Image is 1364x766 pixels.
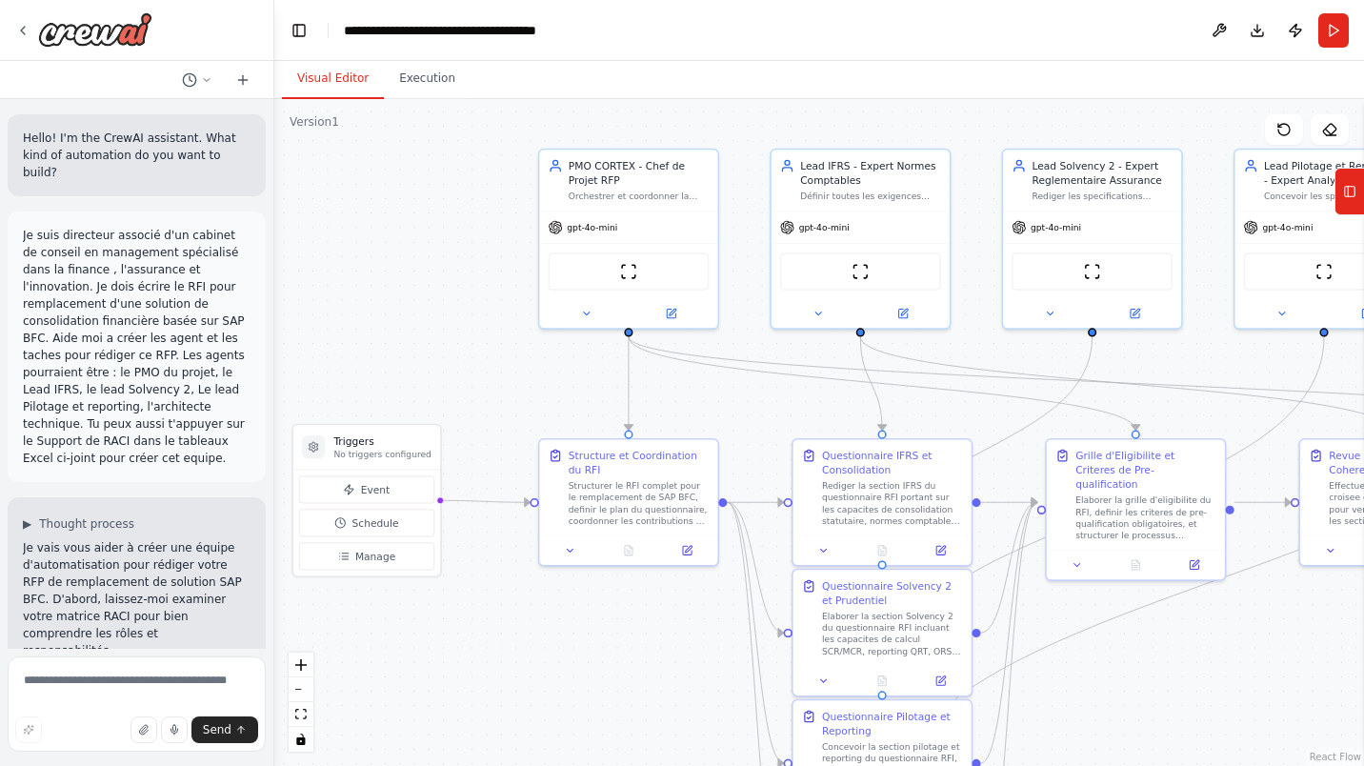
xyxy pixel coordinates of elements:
button: No output available [852,673,913,690]
img: ScrapeWebsiteTool [1084,263,1101,280]
g: Edge from triggers to 1db29f6f-0d10-4fda-a584-dd119d049093 [439,494,531,510]
div: Structure et Coordination du RFIStructurer le RFI complet pour le remplacement de SAP BFC, defini... [538,438,719,567]
g: Edge from a8b999aa-586d-4059-aa37-7b27e0c55551 to be03b38f-28be-40a5-8ec5-b92e1d78ed08 [1234,495,1291,510]
div: Lead IFRS - Expert Normes Comptables [800,158,941,187]
button: Open in side panel [630,305,712,322]
button: zoom out [289,677,313,702]
button: Open in side panel [1170,556,1219,574]
p: Hello! I'm the CrewAI assistant. What kind of automation do you want to build? [23,130,251,181]
span: gpt-4o-mini [1262,222,1313,233]
button: Execution [384,59,471,99]
button: Event [299,475,434,503]
button: zoom in [289,653,313,677]
button: Start a new chat [228,69,258,91]
span: Thought process [39,516,134,532]
div: Structurer le RFI complet pour le remplacement de SAP BFC, definir le plan du questionnaire, coor... [569,480,710,527]
div: Structure et Coordination du RFI [569,449,710,477]
button: ▶Thought process [23,516,134,532]
button: No output available [598,542,659,559]
span: Schedule [352,515,399,530]
g: Edge from 242ab6d7-66f3-4f64-b418-d20380e92da0 to 1db29f6f-0d10-4fda-a584-dd119d049093 [621,336,635,430]
div: Grille d'Eligibilite et Criteres de Pre-qualification [1075,449,1216,493]
div: Rediger la section IFRS du questionnaire RFI portant sur les capacites de consolidation statutair... [822,480,963,527]
div: Version 1 [290,114,339,130]
div: Elaborer la section Solvency 2 du questionnaire RFI incluant les capacites de calcul SCR/MCR, rep... [822,611,963,657]
img: ScrapeWebsiteTool [852,263,869,280]
span: gpt-4o-mini [799,222,850,233]
button: Open in side panel [662,542,712,559]
button: Schedule [299,509,434,536]
span: gpt-4o-mini [1031,222,1081,233]
button: No output available [1105,556,1166,574]
div: PMO CORTEX - Chef de Projet RFPOrchestrer et coordonner la rédaction du RFP pour le remplacement ... [538,149,719,330]
button: Open in side panel [915,542,965,559]
div: TriggersNo triggers configuredEventScheduleManage [291,424,441,577]
button: Click to speak your automation idea [161,716,188,743]
button: Visual Editor [282,59,384,99]
g: Edge from 1db29f6f-0d10-4fda-a584-dd119d049093 to d892fb1f-3dd1-4125-9fe9-a596ebd9c350 [727,495,783,640]
g: Edge from d892fb1f-3dd1-4125-9fe9-a596ebd9c350 to a8b999aa-586d-4059-aa37-7b27e0c55551 [981,495,1037,640]
div: Définir toutes les exigences fonctionnelles et techniques liées aux normes IFRS dans le RFP. Spéc... [800,191,941,202]
div: Rediger les specifications Solvency 2 du RFP, incluant les exigences de calcul du SCR, MCR, repor... [1033,191,1173,202]
div: Grille d'Eligibilite et Criteres de Pre-qualificationElaborer la grille d'eligibilite du RFI, def... [1045,438,1226,581]
div: Lead Solvency 2 - Expert Reglementaire Assurance [1033,158,1173,187]
div: Lead IFRS - Expert Normes ComptablesDéfinir toutes les exigences fonctionnelles et techniques lié... [770,149,951,330]
div: Questionnaire IFRS et Consolidation [822,449,963,477]
button: Upload files [130,716,157,743]
div: Questionnaire Pilotage et Reporting [822,709,963,737]
h3: Triggers [333,433,431,448]
button: toggle interactivity [289,727,313,752]
div: PMO CORTEX - Chef de Projet RFP [569,158,710,187]
button: Manage [299,542,434,570]
div: Elaborer la grille d'eligibilite du RFI, definir les criteres de pre-qualification obligatoires, ... [1075,494,1216,541]
button: Switch to previous chat [174,69,220,91]
button: Hide left sidebar [286,17,312,44]
g: Edge from 1db29f6f-0d10-4fda-a584-dd119d049093 to 39ab4f95-99fa-4020-96b8-b3c43e61497f [727,495,783,510]
p: Je vais vous aider à créer une équipe d'automatisation pour rédiger votre RFP de remplacement de ... [23,539,251,659]
button: Improve this prompt [15,716,42,743]
div: Questionnaire Solvency 2 et PrudentielElaborer la section Solvency 2 du questionnaire RFI incluan... [792,569,973,697]
button: Send [191,716,258,743]
div: Questionnaire IFRS et ConsolidationRediger la section IFRS du questionnaire RFI portant sur les c... [792,438,973,567]
img: ScrapeWebsiteTool [620,263,637,280]
img: Logo [38,12,152,47]
span: Manage [355,549,395,563]
button: fit view [289,702,313,727]
g: Edge from 242ab6d7-66f3-4f64-b418-d20380e92da0 to a8b999aa-586d-4059-aa37-7b27e0c55551 [621,336,1143,430]
button: No output available [852,542,913,559]
div: Lead Solvency 2 - Expert Reglementaire AssuranceRediger les specifications Solvency 2 du RFP, inc... [1002,149,1183,330]
g: Edge from 39ab4f95-99fa-4020-96b8-b3c43e61497f to a8b999aa-586d-4059-aa37-7b27e0c55551 [981,495,1037,510]
nav: breadcrumb [344,21,536,40]
a: React Flow attribution [1310,752,1361,762]
img: ScrapeWebsiteTool [1315,263,1333,280]
button: Open in side panel [915,673,965,690]
span: Send [203,722,231,737]
span: gpt-4o-mini [567,222,617,233]
div: Orchestrer et coordonner la rédaction du RFP pour le remplacement de SAP BFC, en s'assurant que t... [569,191,710,202]
p: Je suis directeur associé d'un cabinet de conseil en management spécialisé dans la finance , l'as... [23,227,251,467]
button: Open in side panel [1093,305,1175,322]
div: Questionnaire Solvency 2 et Prudentiel [822,578,963,607]
button: Open in side panel [862,305,944,322]
span: ▶ [23,516,31,532]
span: Event [361,482,391,496]
g: Edge from 7cdc84f8-e3f2-43a4-9bd7-cd36a54b16a5 to d892fb1f-3dd1-4125-9fe9-a596ebd9c350 [875,336,1100,560]
p: No triggers configured [333,449,431,460]
div: React Flow controls [289,653,313,752]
